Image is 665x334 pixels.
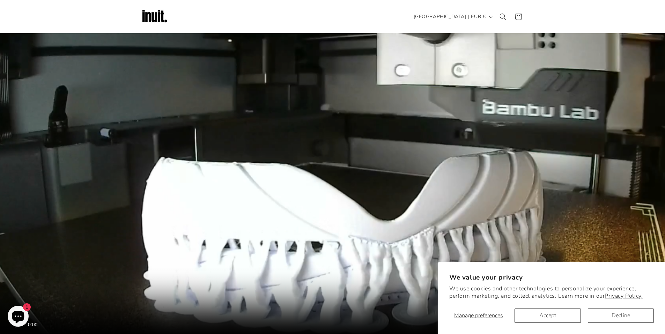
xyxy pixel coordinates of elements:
[588,309,654,323] button: Decline
[495,9,511,24] summary: Search
[449,273,654,282] h2: We value your privacy
[605,292,643,300] a: Privacy Policy.
[6,306,31,328] inbox-online-store-chat: Shopify online store chat
[449,309,508,323] button: Manage preferences
[449,285,654,300] p: We use cookies and other technologies to personalize your experience, perform marketing, and coll...
[141,3,169,31] img: Inuit Logo
[414,13,486,20] span: [GEOGRAPHIC_DATA] | EUR €
[515,309,581,323] button: Accept
[409,10,495,23] button: [GEOGRAPHIC_DATA] | EUR €
[454,312,503,319] span: Manage preferences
